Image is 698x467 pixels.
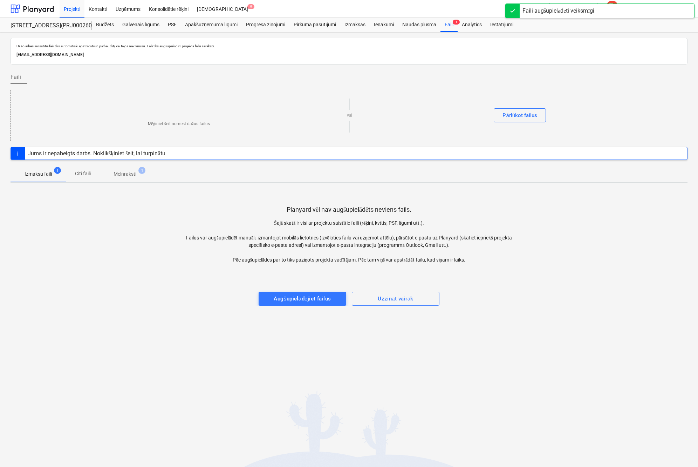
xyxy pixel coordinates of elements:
[11,22,83,29] div: [STREET_ADDRESS](PRJ0002600) 2601946
[522,7,594,15] div: Faili augšupielādēti veiksmīgi
[453,20,460,25] span: 1
[74,170,91,177] p: Citi faili
[440,18,458,32] div: Faili
[242,18,289,32] a: Progresa ziņojumi
[11,90,688,141] div: Mēģiniet šeit nomest dažus failusvaiPārlūkot failus
[502,111,537,120] div: Pārlūkot failus
[180,219,518,264] p: Šajā skatā ir visi ar projektu saistītie faili (rēķini, kvītis, PSF, līgumi utt.). Failus var aug...
[287,205,411,214] p: Planyard vēl nav augšupielādēts neviens fails.
[92,18,118,32] a: Budžets
[289,18,340,32] a: Pirkuma pasūtījumi
[494,108,546,122] button: Pārlūkot failus
[259,292,346,306] button: Augšupielādējiet failus
[378,294,413,303] div: Uzzināt vairāk
[352,292,439,306] button: Uzzināt vairāk
[247,4,254,9] span: 9
[16,51,682,59] p: [EMAIL_ADDRESS][DOMAIN_NAME]
[486,18,518,32] a: Iestatījumi
[138,167,145,174] span: 1
[181,18,242,32] a: Apakšuzņēmuma līgumi
[663,433,698,467] iframe: Chat Widget
[16,44,682,48] p: Uz šo adresi nosūtītie faili tiks automātiski apstrādāti un pārbaudīti, vai tajos nav vīrusu. Fai...
[340,18,370,32] a: Izmaksas
[148,121,210,127] p: Mēģiniet šeit nomest dažus failus
[28,150,165,157] div: Jums ir nepabeigts darbs. Noklikšķiniet šeit, lai turpinātu
[54,167,61,174] span: 1
[347,113,352,119] p: vai
[440,18,458,32] a: Faili1
[398,18,441,32] a: Naudas plūsma
[11,73,21,81] span: Faili
[118,18,164,32] a: Galvenais līgums
[114,170,136,178] p: Melnraksti
[458,18,486,32] a: Analytics
[370,18,398,32] a: Ienākumi
[25,170,52,178] p: Izmaksu faili
[164,18,181,32] a: PSF
[274,294,331,303] div: Augšupielādējiet failus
